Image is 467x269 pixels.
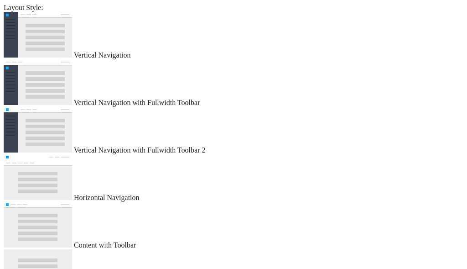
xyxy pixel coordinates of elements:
img: vertical-nav-with-full-toolbar-2.jpg [4,107,72,153]
span: Vertical Navigation with Fullwidth Toolbar [74,99,200,106]
img: horizontal-nav.jpg [4,154,72,200]
md-radio-button: Vertical Navigation with Fullwidth Toolbar [4,59,463,107]
img: vertical-nav-with-full-toolbar.jpg [4,59,72,105]
span: Vertical Navigation with Fullwidth Toolbar 2 [74,146,206,154]
div: Layout Style: [4,4,463,12]
img: content-with-toolbar.jpg [4,202,72,248]
span: Horizontal Navigation [74,194,140,201]
img: vertical-nav.jpg [4,12,72,58]
md-radio-button: Content with Toolbar [4,202,463,249]
md-radio-button: Horizontal Navigation [4,154,463,202]
md-radio-button: Vertical Navigation with Fullwidth Toolbar 2 [4,107,463,154]
span: Vertical Navigation [74,51,131,59]
md-radio-button: Vertical Navigation [4,12,463,59]
span: Content with Toolbar [74,241,136,249]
